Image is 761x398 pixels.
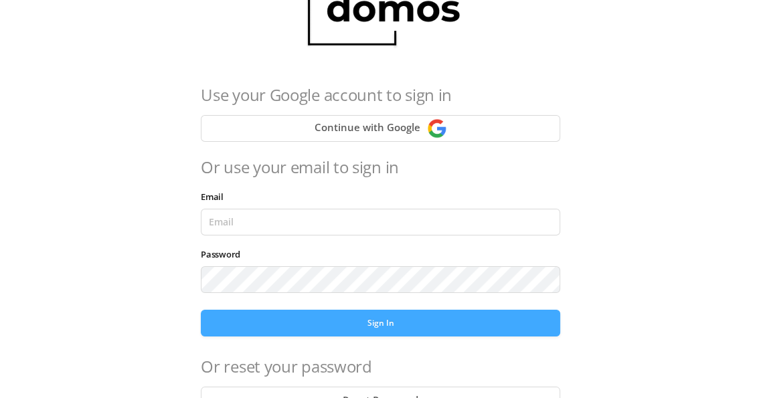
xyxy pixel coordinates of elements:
[427,118,447,138] img: Continue with Google
[201,115,560,142] button: Continue with Google
[201,209,560,235] input: Email
[201,83,560,107] h4: Use your Google account to sign in
[201,155,560,179] h4: Or use your email to sign in
[201,355,560,379] h4: Or reset your password
[201,266,560,293] input: Password
[201,248,247,260] label: Password
[201,191,230,203] label: Email
[201,310,560,336] button: Sign In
